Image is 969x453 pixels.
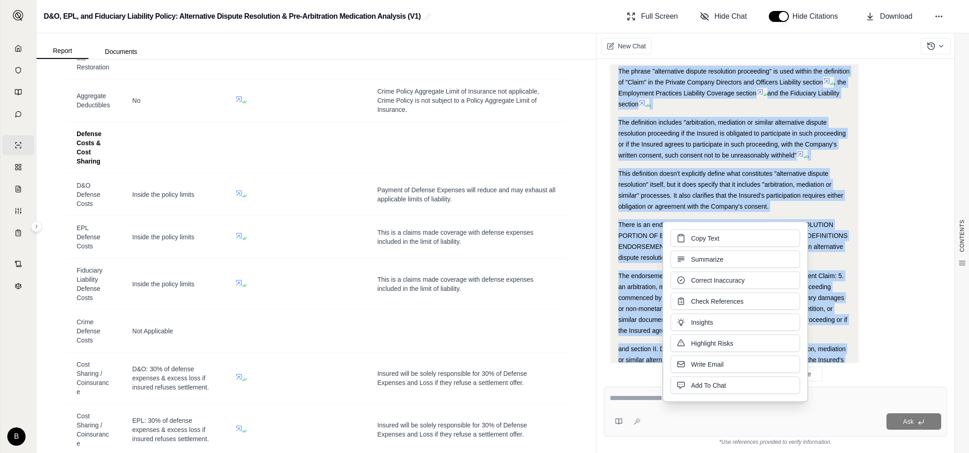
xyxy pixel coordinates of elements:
[2,104,34,124] a: Chat
[618,68,850,86] span: The phrase "alternative dispute resolution proceeding" is used within the definition of "Claim" i...
[793,11,844,22] span: Hide Citations
[862,7,916,26] button: Download
[618,79,846,97] span: , the Employment Practices Liability Coverage section
[2,276,34,296] a: Legal Search Engine
[377,370,527,386] span: Insured will be solely responsible for 30% of Defense Expenses and Loss if they refuse a settleme...
[691,297,743,306] span: Check References
[2,254,34,274] a: Contract Analysis
[13,10,24,21] img: Expand sidebar
[604,437,947,446] div: *Use references provided to verify information.
[618,170,843,210] span: This definition doesn't explicitly define what constitutes "alternative dispute resolution" itsel...
[2,135,34,155] a: Single Policy
[132,191,194,198] span: Inside the policy limits
[618,272,847,334] span: The endorsement replaces section II. DEFINITIONS, F.5. Employment Claim: 5. an arbitration, media...
[31,221,42,232] button: Expand sidebar
[77,267,103,301] span: Fiduciary Liability Defense Costs
[132,233,194,241] span: Inside the policy limits
[670,377,800,394] button: Add To Chat
[880,11,912,22] span: Download
[377,229,533,245] span: This is a claims made coverage with defense expenses included in the limit of liability.
[2,223,34,243] a: Coverage Table
[2,157,34,177] a: Policy Comparisons
[2,60,34,80] a: Documents Vault
[618,42,646,51] span: New Chat
[601,38,652,54] button: New Chat
[691,318,713,327] span: Insights
[691,381,726,390] span: Add To Chat
[77,361,109,395] span: Cost Sharing / Coinsurance
[623,7,682,26] button: Full Screen
[886,413,941,430] button: Ask
[670,293,800,310] button: Check References
[2,201,34,221] a: Custom Report
[691,255,723,264] span: Summarize
[377,88,539,113] span: Crime Policy Aggregate Limit of Insurance not applicable, Crime Policy is not subject to a Policy...
[670,230,800,247] button: Copy Text
[618,345,846,407] span: and section II. DEFINITIONS, U.4. Third Party Claim: 4. an arbitration, mediation or similar alte...
[691,360,723,369] span: Write Email
[641,11,678,22] span: Full Screen
[377,421,527,438] span: Insured will be solely responsible for 30% of Defense Expenses and Loss if they refuse a settleme...
[77,27,109,71] span: Crime - Computer Program/Data Restoration
[670,335,800,352] button: Highlight Risks
[670,314,800,331] button: Insights
[36,43,88,59] button: Report
[691,339,733,348] span: Highlight Risks
[2,38,34,58] a: Home
[77,224,100,250] span: EPL Defense Costs
[7,427,26,446] div: B
[670,272,800,289] button: Correct Inaccuracy
[715,11,747,22] span: Hide Chat
[649,100,651,108] span: .
[618,119,846,159] span: The definition includes "arbitration, mediation or similar alternative dispute resolution proceed...
[132,417,209,442] span: EPL: 30% of defense expenses & excess loss if insured refuses settlement.
[691,276,744,285] span: Correct Inaccuracy
[77,318,100,344] span: Crime Defense Costs
[618,221,848,250] span: There is an endorsement "AMEND ALTERNATIVE DISPUTE RESOLUTION PORTION OF EMPLOYMENT CLAIM AND THI...
[747,370,811,378] span: Regenerate Response
[77,412,109,447] span: Cost Sharing / Coinsurance
[903,418,913,425] span: Ask
[377,276,533,292] span: This is a claims made coverage with defense expenses included in the limit of liability.
[77,182,100,207] span: D&O Defense Costs
[618,243,843,261] span: which changes the wording of what defines an alternative dispute resolution.
[44,8,421,25] h2: D&O, EPL, and Fiduciary Liability Policy: Alternative Dispute Resolution & Pre-Arbitration Medica...
[88,44,154,59] button: Documents
[132,97,140,104] span: No
[808,152,809,159] span: .
[377,186,555,203] span: Payment of Defense Expenses will reduce and may exhaust all applicable limits of liability.
[9,6,27,25] button: Expand sidebar
[2,179,34,199] a: Claim Coverage
[670,251,800,268] button: Summarize
[77,130,101,165] span: Defense Costs & Cost Sharing
[132,280,194,288] span: Inside the policy limits
[132,327,173,335] span: Not Applicable
[959,220,966,252] span: CONTENTS
[77,92,110,109] span: Aggregate Deductibles
[132,365,209,391] span: D&O: 30% of defense expenses & excess loss if insured refuses settlement.
[691,234,719,243] span: Copy Text
[618,90,839,108] span: and the Fiduciary Liability section
[670,356,800,373] button: Write Email
[696,7,751,26] button: Hide Chat
[2,82,34,102] a: Prompt Library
